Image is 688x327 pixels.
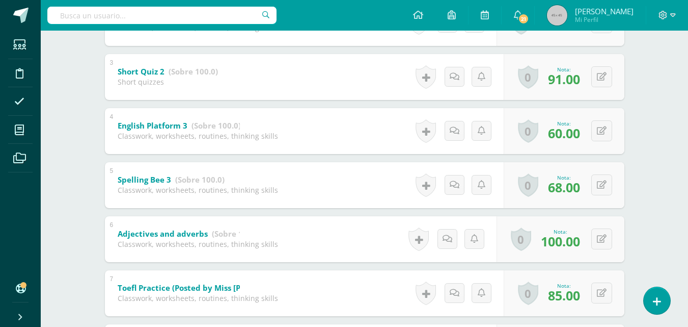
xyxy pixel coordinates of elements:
[118,239,278,249] div: Classwork, worksheets, routines, thinking skills
[118,280,350,296] a: Toefl Practice (Posted by Miss [PERSON_NAME])
[118,185,278,195] div: Classwork, worksheets, routines, thinking skills
[118,131,278,141] div: Classwork, worksheets, routines, thinking skills
[541,233,580,250] span: 100.00
[118,293,278,303] div: Classwork, worksheets, routines, thinking skills
[118,118,241,134] a: English Platform 3 (Sobre 100.0)
[191,120,241,131] strong: (Sobre 100.0)
[118,226,261,242] a: Adjectives and adverbs (Sobre 100.0)
[118,283,296,293] b: Toefl Practice (Posted by Miss [PERSON_NAME])
[548,66,580,73] div: Nota:
[212,229,261,239] strong: (Sobre 100.0)
[575,6,634,16] span: [PERSON_NAME]
[518,13,529,24] span: 21
[518,65,538,89] a: 0
[169,66,218,77] strong: (Sobre 100.0)
[118,64,218,80] a: Short Quiz 2 (Sobre 100.0)
[47,7,277,24] input: Busca un usuario...
[118,172,225,188] a: Spelling Bee 3 (Sobre 100.0)
[575,15,634,24] span: Mi Perfil
[548,179,580,196] span: 68.00
[518,119,538,143] a: 0
[518,173,538,197] a: 0
[548,282,580,289] div: Nota:
[547,5,567,26] img: 45x45
[548,120,580,127] div: Nota:
[175,174,225,185] strong: (Sobre 100.0)
[118,229,208,239] b: Adjectives and adverbs
[118,77,218,87] div: Short quizzes
[118,66,164,77] b: Short Quiz 2
[548,70,580,88] span: 91.00
[548,287,580,304] span: 85.00
[118,174,171,185] b: Spelling Bee 3
[541,228,580,235] div: Nota:
[518,282,538,305] a: 0
[511,228,531,251] a: 0
[118,120,187,131] b: English Platform 3
[548,124,580,142] span: 60.00
[548,174,580,181] div: Nota:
